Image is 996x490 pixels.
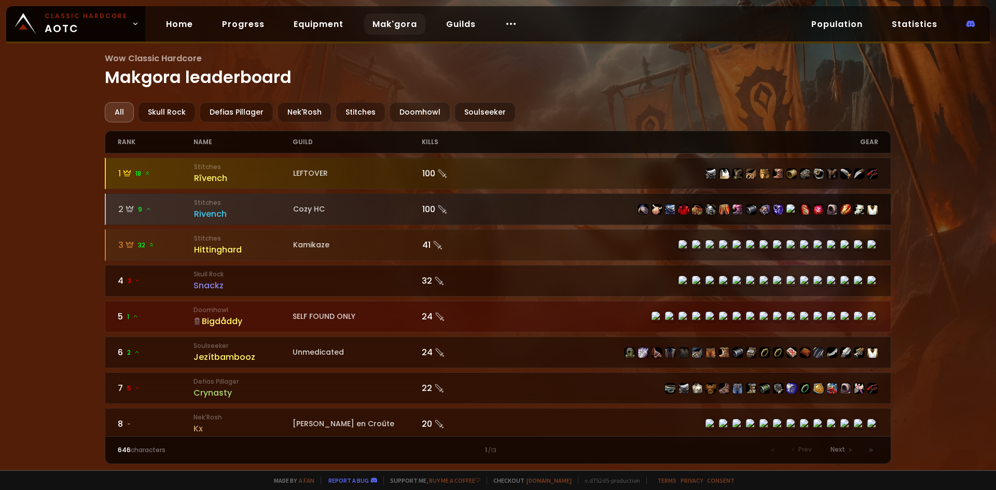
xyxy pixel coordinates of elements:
[652,347,662,358] img: item-13358
[840,347,851,358] img: item-12939
[293,418,422,429] div: [PERSON_NAME] en Croûte
[193,377,293,386] small: Defias Pillager
[118,382,194,395] div: 7
[498,131,878,153] div: gear
[194,207,293,220] div: Rivench
[118,274,194,287] div: 4
[422,417,498,430] div: 20
[200,102,273,122] div: Defias Pillager
[193,315,293,328] div: Bigdåddy
[827,169,837,179] img: item-9812
[422,203,499,216] div: 100
[268,477,314,484] span: Made by
[429,477,480,484] a: Buy me a coffee
[285,13,352,35] a: Equipment
[625,347,635,358] img: item-11925
[487,477,572,484] span: Checkout
[193,131,293,153] div: name
[194,172,293,185] div: Rîvench
[827,204,837,215] img: item-14331
[105,337,892,368] a: 62SoulseekerJezítbamboozUnmedicated24 item-11925item-15411item-13358item-2105item-14637item-16713...
[278,102,331,122] div: Nek'Rosh
[652,204,662,215] img: item-22403
[759,347,770,358] img: item-18500
[105,229,892,261] a: 332 StitchesHittinghardKamikaze41 item-15338item-10399item-4249item-4831item-6557item-15331item-1...
[773,347,783,358] img: item-18500
[800,169,810,179] img: item-10413
[706,347,716,358] img: item-12963
[105,52,892,90] h1: Makgora leaderboard
[732,347,743,358] img: item-16710
[813,383,824,394] img: item-209611
[138,241,155,250] span: 32
[746,204,756,215] img: item-14629
[118,445,131,454] span: 646
[706,383,716,394] img: item-2041
[293,311,422,322] div: SELF FOUND ONLY
[813,347,824,358] img: item-13340
[786,383,797,394] img: item-2933
[118,417,194,430] div: 8
[681,477,703,484] a: Privacy
[214,13,273,35] a: Progress
[193,305,293,315] small: Doomhowl
[867,204,878,215] img: item-5976
[638,347,648,358] img: item-15411
[813,169,824,179] img: item-5351
[759,169,770,179] img: item-5327
[773,383,783,394] img: item-6586
[105,102,134,122] div: All
[105,408,892,440] a: 8-Nek'RoshKx[PERSON_NAME] en Croûte20 item-15513item-6125item-2870item-6398item-14727item-6590ite...
[746,347,756,358] img: item-16712
[105,193,892,225] a: 29StitchesRivenchCozy HC100 item-22267item-22403item-16797item-2575item-19682item-13956item-19683...
[422,131,498,153] div: kills
[488,446,496,455] small: / 13
[786,169,797,179] img: item-14160
[138,102,196,122] div: Skull Rock
[328,477,369,484] a: Report a bug
[422,346,498,359] div: 24
[679,204,689,215] img: item-2575
[193,422,293,435] div: Kx
[773,204,783,215] img: item-18103
[364,13,425,35] a: Mak'gora
[854,347,864,358] img: item-2100
[800,204,810,215] img: item-22268
[138,205,151,214] span: 9
[707,477,735,484] a: Consent
[135,169,150,178] span: 18
[840,169,851,179] img: item-6504
[127,348,140,357] span: 2
[657,477,676,484] a: Terms
[867,347,878,358] img: item-5976
[158,13,201,35] a: Home
[193,270,293,279] small: Skull Rock
[45,11,128,21] small: Classic Hardcore
[679,347,689,358] img: item-14637
[827,383,837,394] img: item-4381
[128,276,141,286] span: 3
[293,240,422,250] div: Kamikaze
[194,234,293,243] small: Stitches
[118,203,195,216] div: 2
[638,204,648,215] img: item-22267
[308,445,688,455] div: 1
[759,204,770,215] img: item-16801
[827,347,837,358] img: item-17705
[732,383,743,394] img: item-10410
[719,169,729,179] img: item-5107
[6,6,145,41] a: Classic HardcoreAOTC
[299,477,314,484] a: a fan
[719,347,729,358] img: item-16711
[438,13,484,35] a: Guilds
[336,102,385,122] div: Stitches
[665,347,675,358] img: item-2105
[193,279,293,292] div: Snackz
[746,383,756,394] img: item-1121
[840,383,851,394] img: item-2059
[578,477,640,484] span: v. d752d5 - production
[293,168,422,179] div: LEFTOVER
[105,265,892,297] a: 43 Skull RockSnackz32 item-10502item-12047item-14182item-9791item-6611item-9797item-6612item-6613...
[422,310,498,323] div: 24
[193,351,293,363] div: Jezítbambooz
